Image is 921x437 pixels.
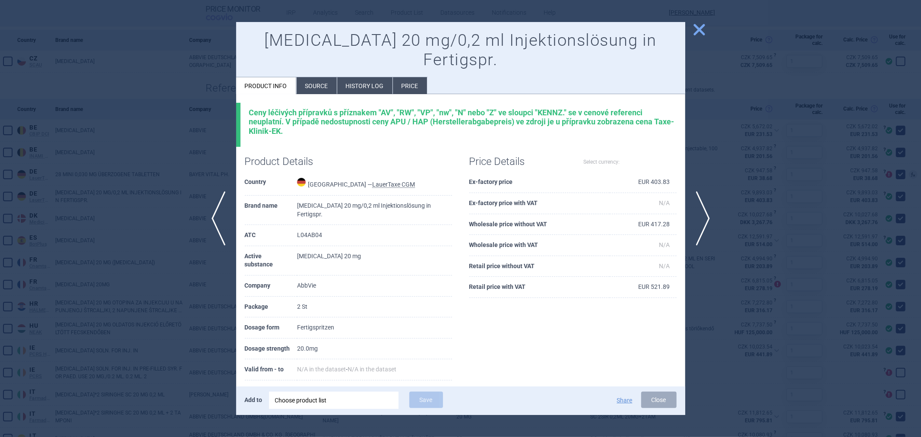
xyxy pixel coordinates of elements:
[469,235,610,256] th: Wholesale price with VAT
[297,339,452,360] td: 20.0mg
[372,181,415,188] abbr: LauerTaxe CGM — Complex database for German drug information provided by commercial provider CGM ...
[249,108,677,136] div: Ceny léčivých přípravků s příznakem "AV", "RW", "VP", "nw", "N" nebo "Z" ve sloupci "KENNZ." se v...
[610,172,677,193] td: EUR 403.83
[409,392,443,408] button: Save
[245,380,298,402] th: Market supply
[297,297,452,318] td: 2 St
[245,317,298,339] th: Dosage form
[348,366,396,373] span: N/A in the dataset
[297,359,452,380] td: -
[245,392,263,408] p: Add to
[469,172,610,193] th: Ex-factory price
[610,277,677,298] td: EUR 521.89
[297,172,452,196] td: [GEOGRAPHIC_DATA] —
[245,225,298,246] th: ATC
[297,246,452,275] td: [MEDICAL_DATA] 20 mg
[297,366,346,373] span: N/A in the dataset
[469,193,610,214] th: Ex-factory price with VAT
[393,77,427,94] li: Price
[469,277,610,298] th: Retail price with VAT
[297,196,452,225] td: [MEDICAL_DATA] 20 mg/0,2 ml Injektionslösung in Fertigspr.
[610,214,677,235] td: EUR 417.28
[245,359,298,380] th: Valid from - to
[245,31,677,70] h1: [MEDICAL_DATA] 20 mg/0,2 ml Injektionslösung in Fertigspr.
[245,196,298,225] th: Brand name
[245,172,298,196] th: Country
[469,155,573,168] h1: Price Details
[245,339,298,360] th: Dosage strength
[584,155,620,169] label: Select currency:
[337,77,392,94] li: History log
[659,263,670,269] span: N/A
[297,380,452,402] td: Available
[297,275,452,297] td: AbbVie
[245,275,298,297] th: Company
[297,178,306,187] img: Germany
[269,392,399,409] div: Choose product list
[275,392,392,409] div: Choose product list
[236,77,296,94] li: Product info
[297,225,452,246] td: L04AB04
[617,397,633,403] button: Share
[297,317,452,339] td: Fertigspritzen
[245,297,298,318] th: Package
[659,241,670,248] span: N/A
[245,155,348,168] h1: Product Details
[659,199,670,206] span: N/A
[245,246,298,275] th: Active substance
[469,214,610,235] th: Wholesale price without VAT
[641,392,677,408] button: Close
[469,256,610,277] th: Retail price without VAT
[297,77,337,94] li: Source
